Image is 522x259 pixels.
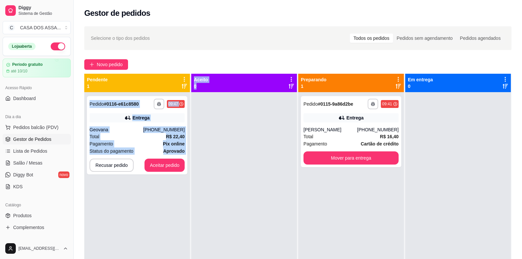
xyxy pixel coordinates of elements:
a: KDS [3,181,71,192]
div: Loja aberta [8,43,36,50]
p: Em entrega [408,76,433,83]
a: Diggy Botnovo [3,169,71,180]
a: Período gratuitoaté 10/10 [3,59,71,77]
span: Selecione o tipo dos pedidos [91,35,150,42]
a: Dashboard [3,93,71,104]
button: Aceitar pedido [144,159,185,172]
span: Salão / Mesas [13,160,42,166]
p: 0 [408,83,433,90]
a: Produtos [3,210,71,221]
strong: R$ 16,40 [380,134,399,139]
button: Recusar pedido [90,159,134,172]
div: Pedidos agendados [456,34,504,43]
div: Entrega [346,115,363,121]
p: 0 [194,83,208,90]
strong: # 0116-e61c8580 [104,101,139,107]
span: Diggy Bot [13,171,33,178]
span: Status do pagamento [90,147,133,155]
a: Complementos [3,222,71,233]
div: Todos os pedidos [350,34,393,43]
span: Pedidos balcão (PDV) [13,124,59,131]
span: Lista de Pedidos [13,148,47,154]
span: Total [303,133,313,140]
span: Sistema de Gestão [18,11,68,16]
strong: R$ 22,40 [166,134,185,139]
article: até 10/10 [11,68,27,74]
a: DiggySistema de Gestão [3,3,71,18]
div: Dia a dia [3,112,71,122]
a: Lista de Pedidos [3,146,71,156]
article: Período gratuito [12,62,43,67]
span: Produtos [13,212,32,219]
span: Pedido [303,101,318,107]
button: Select a team [3,21,71,34]
span: [EMAIL_ADDRESS][DOMAIN_NAME] [18,246,60,251]
button: Novo pedido [84,59,128,70]
p: Preparando [301,76,326,83]
div: 09:41 [382,101,392,107]
div: Acesso Rápido [3,83,71,93]
h2: Gestor de pedidos [84,8,150,18]
p: Pendente [87,76,108,83]
span: C [8,24,15,31]
p: 1 [87,83,108,90]
span: Complementos [13,224,44,231]
a: Salão / Mesas [3,158,71,168]
button: [EMAIL_ADDRESS][DOMAIN_NAME] [3,241,71,256]
strong: # 0115-9a86d2be [318,101,353,107]
div: Pedidos sem agendamento [393,34,456,43]
strong: aprovado [163,148,185,154]
span: Pedido [90,101,104,107]
p: Aceito [194,76,208,83]
span: Pagamento [303,140,327,147]
span: Gestor de Pedidos [13,136,51,142]
div: [PHONE_NUMBER] [357,126,399,133]
span: KDS [13,183,23,190]
span: plus [90,62,94,67]
p: 1 [301,83,326,90]
div: Entrega [132,115,149,121]
span: Pagamento [90,140,113,147]
div: [PERSON_NAME] [303,126,357,133]
button: Mover para entrega [303,151,399,165]
strong: Pix online [163,141,185,146]
button: Alterar Status [51,42,65,50]
div: Geovana [90,126,143,133]
div: CASA DOS ASSA ... [20,24,61,31]
span: Diggy [18,5,68,11]
a: Gestor de Pedidos [3,134,71,144]
div: 09:47 [168,101,178,107]
span: Total [90,133,99,140]
div: Catálogo [3,200,71,210]
button: Pedidos balcão (PDV) [3,122,71,133]
div: [PHONE_NUMBER] [143,126,185,133]
span: Dashboard [13,95,36,102]
strong: Cartão de crédito [361,141,399,146]
span: Novo pedido [97,61,123,68]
